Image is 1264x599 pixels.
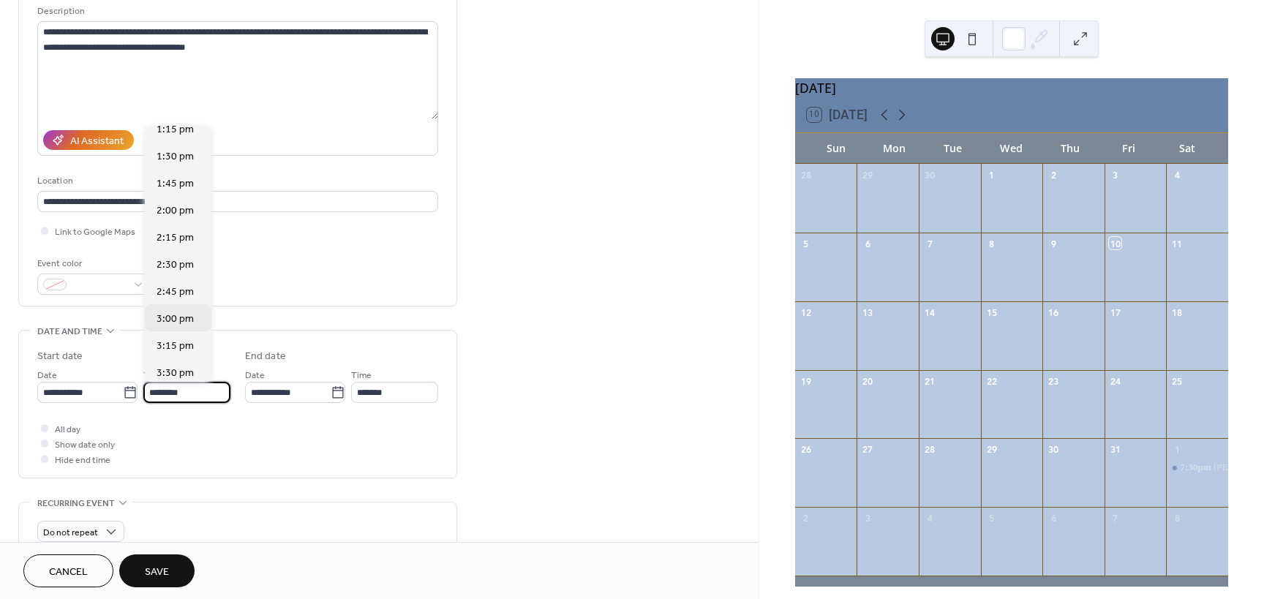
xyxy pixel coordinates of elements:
div: 24 [1109,374,1121,387]
span: Show date only [55,437,115,453]
div: 17 [1109,306,1121,318]
div: 8 [985,237,998,249]
div: 2 [800,512,812,524]
div: Event color [37,256,147,271]
span: Date and time [37,324,102,339]
div: 19 [800,374,812,387]
div: 27 [862,443,874,456]
div: End date [245,349,286,364]
span: 2:30 pm [157,257,194,273]
div: 15 [985,306,998,318]
div: [DATE] [795,78,1228,97]
button: Cancel [23,554,113,587]
div: 28 [800,168,812,181]
div: Sat [1158,133,1216,163]
div: 1 [985,168,998,181]
span: Date [245,368,265,383]
div: 1 [1171,443,1184,456]
div: 28 [924,443,936,456]
div: 14 [924,306,936,318]
span: Save [145,565,169,580]
span: Link to Google Maps [55,225,135,240]
span: Cancel [49,565,88,580]
div: 13 [862,306,874,318]
div: Location [37,173,435,189]
div: 5 [800,237,812,249]
div: 5 [985,512,998,524]
div: 26 [800,443,812,456]
div: 7 [1109,512,1121,524]
div: Wed [982,133,1041,163]
button: AI Assistant [43,130,134,150]
span: Time [143,368,164,383]
div: 21 [924,374,936,387]
div: Tue [924,133,982,163]
div: 4 [924,512,936,524]
div: 4 [1171,168,1184,181]
div: 25 [1171,374,1184,387]
span: 3:00 pm [157,312,194,327]
span: 1:15 pm [157,122,194,137]
div: 9 [1047,237,1060,249]
span: All day [55,422,80,437]
div: 3 [862,512,874,524]
span: Recurring event [37,496,115,511]
div: 22 [985,374,998,387]
span: 7:30pm [1180,461,1214,474]
div: Sun [807,133,865,163]
span: 3:15 pm [157,339,194,354]
div: Start date [37,349,83,364]
div: 12 [800,306,812,318]
div: 7 [924,237,936,249]
div: 8 [1171,512,1184,524]
div: 6 [1047,512,1060,524]
div: 20 [862,374,874,387]
div: AI Assistant [70,134,124,149]
div: 10 [1109,237,1121,249]
div: 29 [985,443,998,456]
span: Do not repeat [43,524,98,541]
span: 3:30 pm [157,366,194,381]
div: 30 [924,168,936,181]
div: Mon [865,133,924,163]
span: 2:15 pm [157,230,194,246]
span: Date [37,368,57,383]
div: Thatcher Harrison Solo Guitar Concert [1166,461,1228,474]
span: Hide end time [55,453,110,468]
div: 29 [862,168,874,181]
div: 16 [1047,306,1060,318]
div: 3 [1109,168,1121,181]
span: 1:45 pm [157,176,194,192]
span: Time [351,368,372,383]
span: 2:00 pm [157,203,194,219]
div: 30 [1047,443,1060,456]
div: 23 [1047,374,1060,387]
div: 31 [1109,443,1121,456]
button: Save [119,554,195,587]
div: Thu [1041,133,1099,163]
div: Description [37,4,435,19]
div: Fri [1099,133,1158,163]
div: 18 [1171,306,1184,318]
span: 2:45 pm [157,285,194,300]
div: 11 [1171,237,1184,249]
div: 6 [862,237,874,249]
span: 1:30 pm [157,149,194,165]
div: 2 [1047,168,1060,181]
